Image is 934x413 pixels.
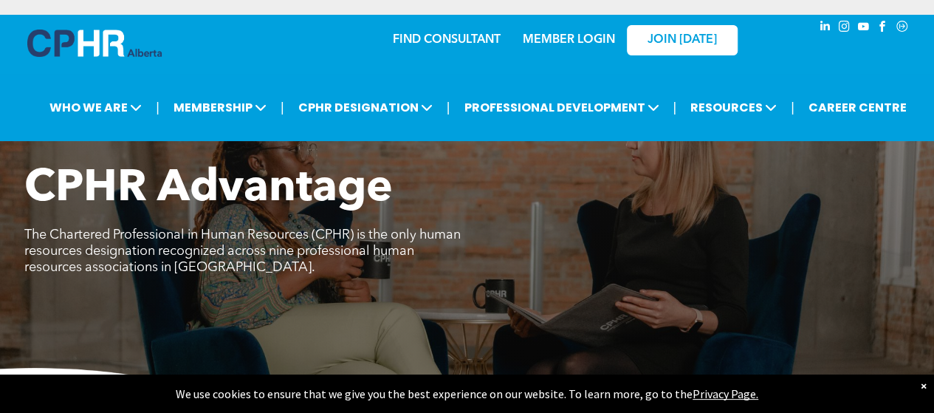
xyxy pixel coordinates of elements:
span: RESOURCES [686,94,781,121]
span: JOIN [DATE] [648,33,717,47]
a: linkedin [817,18,834,38]
a: youtube [856,18,872,38]
span: CPHR DESIGNATION [294,94,437,121]
a: instagram [837,18,853,38]
li: | [791,92,794,123]
img: A blue and white logo for cp alberta [27,30,162,57]
span: The Chartered Professional in Human Resources (CPHR) is the only human resources designation reco... [24,228,461,274]
span: CPHR Advantage [24,167,393,211]
a: Social network [894,18,910,38]
span: PROFESSIONAL DEVELOPMENT [459,94,663,121]
li: | [156,92,159,123]
a: JOIN [DATE] [627,25,738,55]
a: facebook [875,18,891,38]
li: | [447,92,450,123]
a: FIND CONSULTANT [393,34,501,46]
li: | [281,92,284,123]
div: Dismiss notification [921,378,927,393]
a: CAREER CENTRE [804,94,911,121]
span: WHO WE ARE [45,94,146,121]
a: Privacy Page. [693,386,758,401]
a: MEMBER LOGIN [523,34,615,46]
li: | [673,92,676,123]
span: MEMBERSHIP [169,94,271,121]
